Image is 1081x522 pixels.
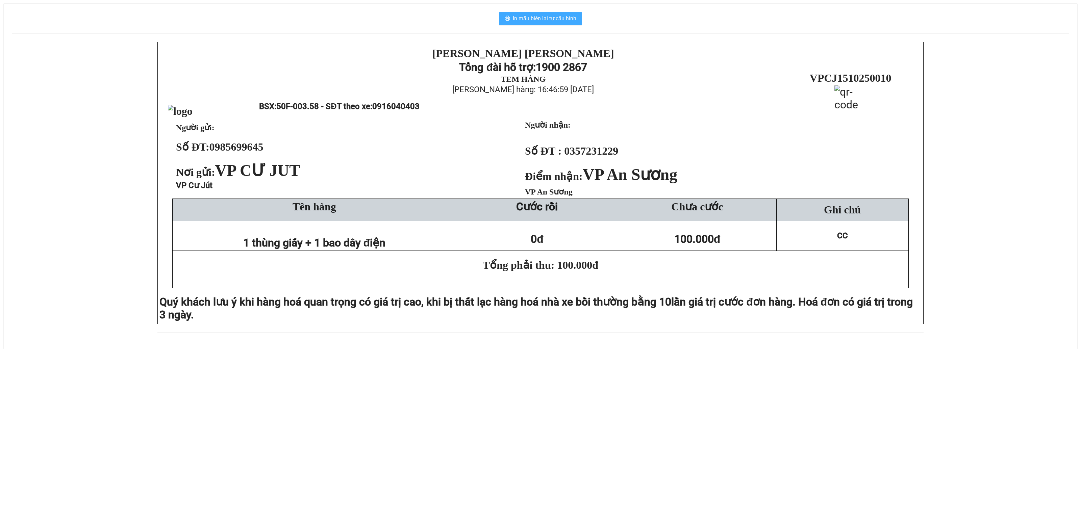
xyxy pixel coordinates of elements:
span: Chưa cước [671,201,723,213]
span: In mẫu biên lai tự cấu hình [513,14,576,23]
span: BSX: [259,102,419,111]
span: Tổng phải thu: 100.000đ [483,259,598,271]
strong: Người nhận: [525,121,571,129]
strong: [PERSON_NAME] [PERSON_NAME] [432,47,614,59]
span: [PERSON_NAME] hàng: 16:46:59 [DATE] [452,85,594,94]
strong: 1900 2867 [536,61,587,74]
strong: Số ĐT : [525,145,561,157]
button: printerIn mẫu biên lai tự cấu hình [499,12,582,25]
span: Người gửi: [176,123,215,132]
span: 0đ [531,233,544,245]
span: VPCJ1510250010 [810,72,891,84]
span: 100.000đ [674,233,721,245]
img: qr-code [834,85,866,118]
span: lần giá trị cước đơn hàng. Hoá đơn có giá trị trong 3 ngày. [159,295,913,321]
span: 0357231229 [564,145,618,157]
span: CC [837,231,848,240]
img: logo [168,105,193,118]
span: 1 thùng giấy + 1 bao dây điện [243,236,386,249]
strong: Cước rồi [516,200,558,213]
span: Nơi gửi: [176,166,303,178]
strong: Số ĐT: [176,141,263,153]
span: 0985699645 [209,141,263,153]
span: VP CƯ JUT [215,161,300,179]
span: Tên hàng [293,201,336,213]
span: 0916040403 [372,102,420,111]
span: Quý khách lưu ý khi hàng hoá quan trọng có giá trị cao, khi bị thất lạc hàng hoá nhà xe bồi thườn... [159,295,671,308]
strong: TEM HÀNG [501,75,546,83]
span: Ghi chú [824,204,861,216]
span: VP An Sương [525,187,573,196]
span: 50F-003.58 - SĐT theo xe: [276,102,419,111]
span: VP An Sương [583,165,677,183]
span: printer [505,16,510,22]
strong: Điểm nhận: [525,170,677,182]
strong: Tổng đài hỗ trợ: [459,61,536,74]
span: VP Cư Jút [176,181,212,190]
